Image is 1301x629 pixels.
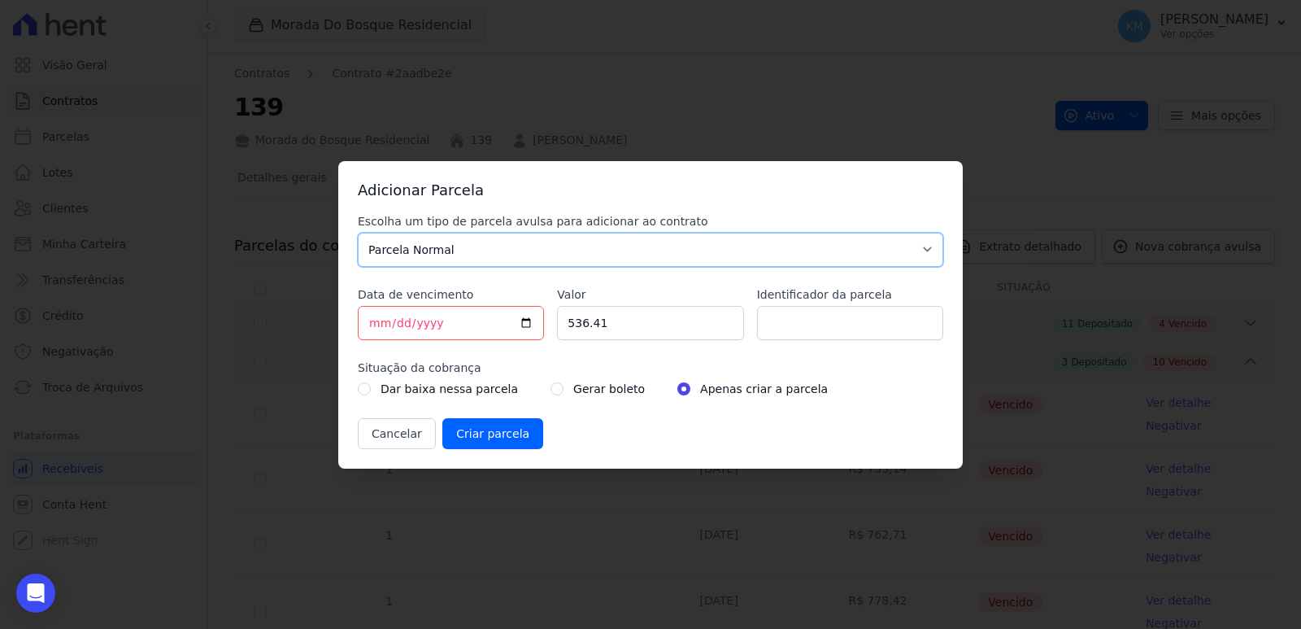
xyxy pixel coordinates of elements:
[358,286,544,303] label: Data de vencimento
[358,360,943,376] label: Situação da cobrança
[358,213,943,229] label: Escolha um tipo de parcela avulsa para adicionar ao contrato
[757,286,943,303] label: Identificador da parcela
[557,286,743,303] label: Valor
[16,574,55,613] div: Open Intercom Messenger
[358,181,943,200] h3: Adicionar Parcela
[700,379,828,399] label: Apenas criar a parcela
[358,418,436,449] button: Cancelar
[381,379,518,399] label: Dar baixa nessa parcela
[442,418,543,449] input: Criar parcela
[573,379,645,399] label: Gerar boleto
